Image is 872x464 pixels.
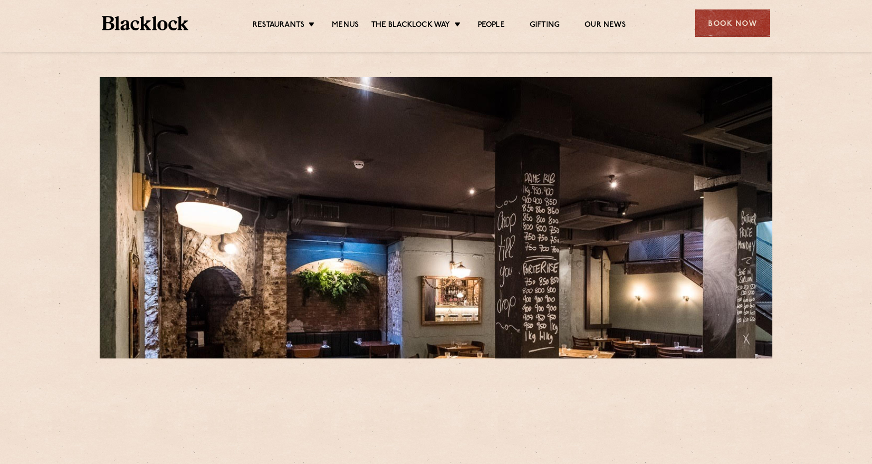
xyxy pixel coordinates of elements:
img: BL_Textured_Logo-footer-cropped.svg [102,16,188,30]
a: Menus [332,20,359,31]
a: Restaurants [253,20,304,31]
a: People [478,20,505,31]
a: The Blacklock Way [371,20,450,31]
a: Gifting [530,20,560,31]
a: Our News [584,20,626,31]
div: Book Now [695,9,770,37]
